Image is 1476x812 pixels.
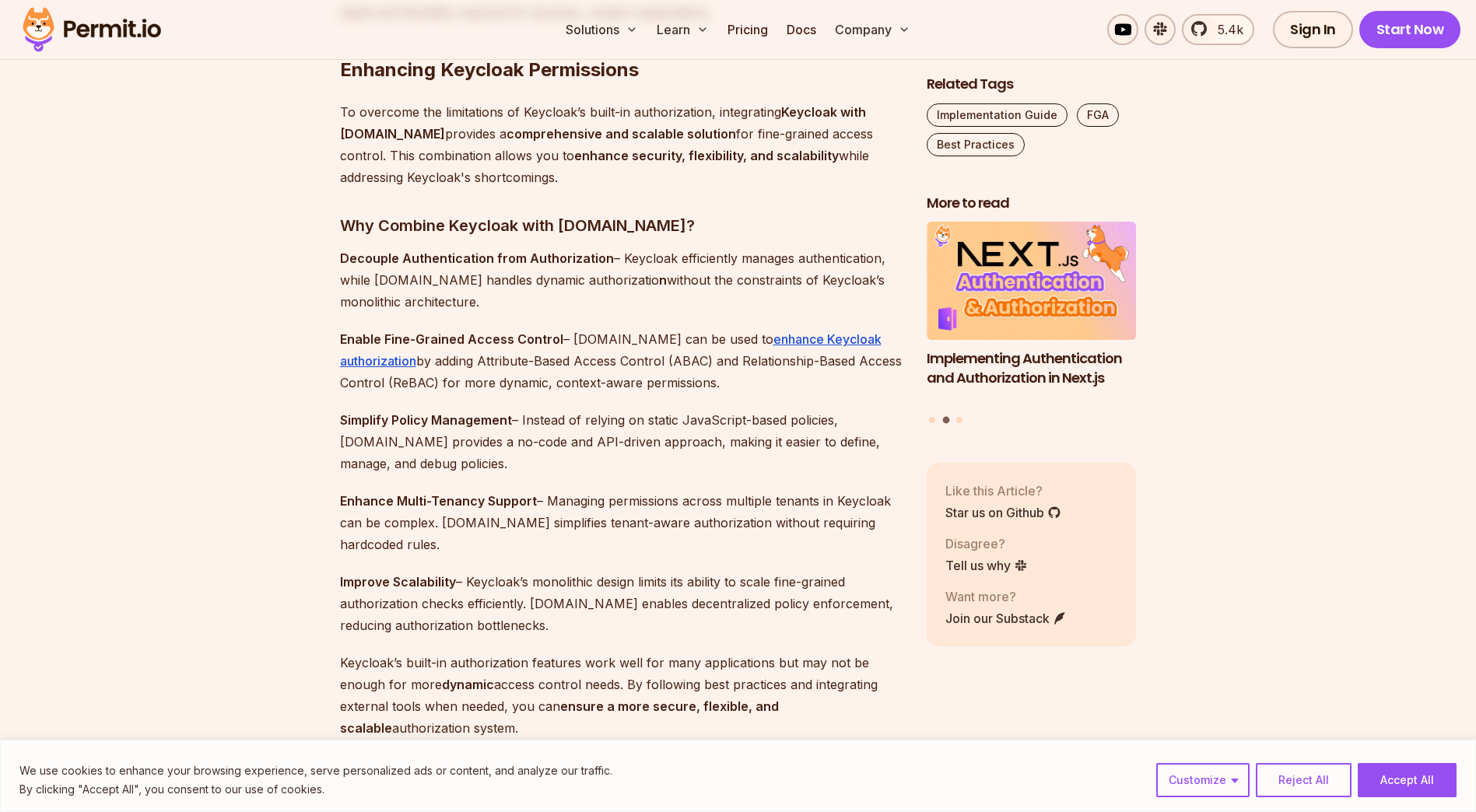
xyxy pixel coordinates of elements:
[507,126,736,142] strong: comprehensive and scalable solution
[442,677,494,692] strong: dynamic
[340,247,902,313] p: – Keycloak efficiently manages authentication, while [DOMAIN_NAME] handles dynamic authorizatio w...
[927,222,1137,426] div: Posts
[1208,20,1243,39] span: 5.4k
[927,222,1137,341] img: Implementing Authentication and Authorization in Next.js
[659,272,667,288] strong: n
[780,14,822,45] a: Docs
[340,250,614,266] strong: Decouple Authentication from Authorization
[574,148,839,163] strong: enhance security, flexibility, and scalability
[650,14,715,45] button: Learn
[927,222,1137,408] a: Implementing Authentication and Authorization in Next.jsImplementing Authentication and Authoriza...
[942,417,949,424] button: Go to slide 2
[927,222,1137,408] li: 2 of 3
[340,412,512,428] strong: Simplify Policy Management
[340,490,902,555] p: – Managing permissions across multiple tenants in Keycloak can be complex. [DOMAIN_NAME] simplifi...
[927,133,1025,156] a: Best Practices
[945,609,1067,628] a: Join our Substack
[1077,103,1119,127] a: FGA
[340,652,902,739] p: Keycloak’s built-in authorization features work well for many applications but may not be enough ...
[340,213,902,238] h3: Why Combine Keycloak with [DOMAIN_NAME]?
[340,571,902,636] p: – Keycloak’s monolithic design limits its ability to scale fine-grained authorization checks effi...
[340,328,902,394] p: – [DOMAIN_NAME] can be used to by adding Attribute-Based Access Control (ABAC) and Relationship-B...
[945,587,1067,606] p: Want more?
[1256,763,1352,797] button: Reject All
[927,103,1068,127] a: Implementation Guide
[559,14,644,45] button: Solutions
[1273,11,1353,48] a: Sign In
[1358,763,1457,797] button: Accept All
[927,75,1137,94] h2: Related Tags
[340,101,902,188] p: To overcome the limitations of Keycloak’s built-in authorization, integrating provides a for fine...
[945,534,1028,553] p: Disagree?
[927,194,1137,213] h2: More to read
[721,14,774,45] a: Pricing
[1359,11,1461,48] a: Start Now
[945,481,1061,500] p: Like this Article?
[16,3,168,56] img: Permit logo
[19,761,612,780] p: We use cookies to enhance your browsing experience, serve personalized ads or content, and analyz...
[829,14,917,45] button: Company
[927,349,1137,388] h3: Implementing Authentication and Authorization in Next.js
[1182,14,1254,45] a: 5.4k
[1156,763,1250,797] button: Customize
[929,417,935,423] button: Go to slide 1
[945,556,1028,575] a: Tell us why
[340,409,902,474] p: – Instead of relying on static JavaScript-based policies, [DOMAIN_NAME] provides a no-code and AP...
[945,503,1061,522] a: Star us on Github
[340,493,537,509] strong: Enhance Multi-Tenancy Support
[340,331,563,347] strong: Enable Fine-Grained Access Control
[19,780,612,799] p: By clicking "Accept All", you consent to our use of cookies.
[340,574,456,590] strong: Improve Scalability
[956,417,962,423] button: Go to slide 3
